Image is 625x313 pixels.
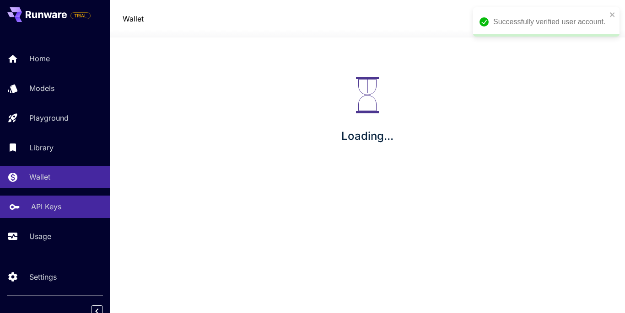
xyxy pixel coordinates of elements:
[123,13,144,24] nav: breadcrumb
[29,231,51,242] p: Usage
[71,12,90,19] span: TRIAL
[123,13,144,24] a: Wallet
[29,171,50,182] p: Wallet
[29,142,54,153] p: Library
[609,11,616,18] button: close
[29,271,57,282] p: Settings
[29,83,54,94] p: Models
[493,16,607,27] div: Successfully verified user account.
[31,201,61,212] p: API Keys
[579,269,625,313] iframe: Chat Widget
[29,112,69,123] p: Playground
[29,53,50,64] p: Home
[70,10,91,21] span: Add your payment card to enable full platform functionality.
[341,128,393,144] p: Loading...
